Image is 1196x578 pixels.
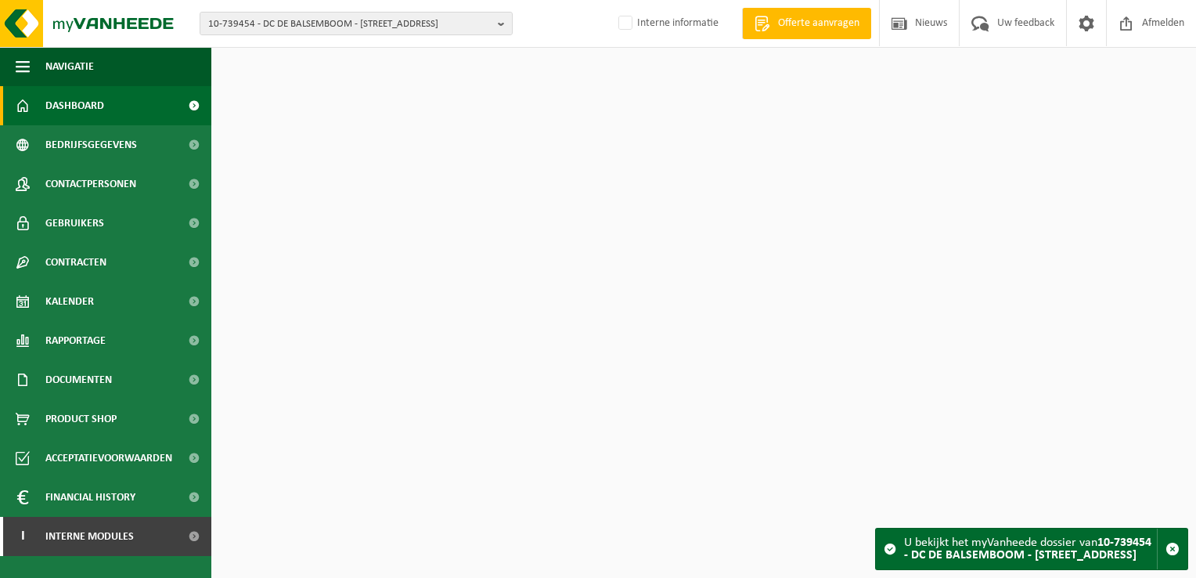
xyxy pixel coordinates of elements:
[45,164,136,204] span: Contactpersonen
[45,439,172,478] span: Acceptatievoorwaarden
[904,529,1157,569] div: U bekijkt het myVanheede dossier van
[45,360,112,399] span: Documenten
[45,517,134,556] span: Interne modules
[45,478,135,517] span: Financial History
[904,536,1151,562] strong: 10-739454 - DC DE BALSEMBOOM - [STREET_ADDRESS]
[45,282,94,321] span: Kalender
[208,13,492,36] span: 10-739454 - DC DE BALSEMBOOM - [STREET_ADDRESS]
[774,16,863,31] span: Offerte aanvragen
[45,243,106,282] span: Contracten
[200,12,513,35] button: 10-739454 - DC DE BALSEMBOOM - [STREET_ADDRESS]
[45,204,104,243] span: Gebruikers
[45,399,117,439] span: Product Shop
[45,321,106,360] span: Rapportage
[615,12,719,35] label: Interne informatie
[45,47,94,86] span: Navigatie
[16,517,30,556] span: I
[742,8,871,39] a: Offerte aanvragen
[45,125,137,164] span: Bedrijfsgegevens
[45,86,104,125] span: Dashboard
